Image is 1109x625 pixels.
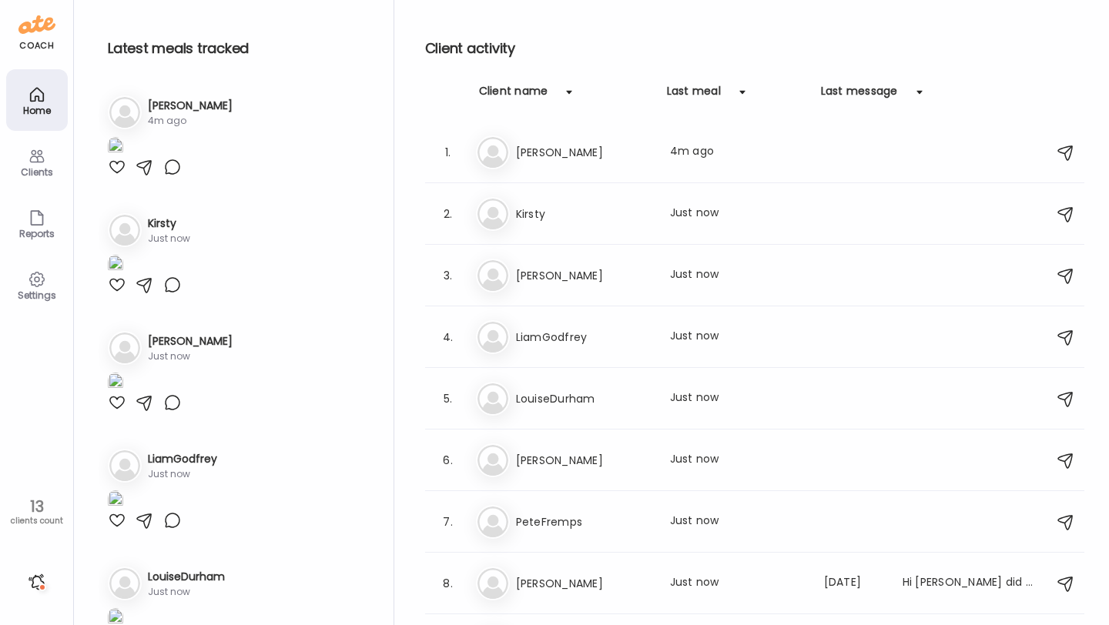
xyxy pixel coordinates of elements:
div: Just now [148,467,217,481]
div: Settings [9,290,65,300]
div: Client name [479,83,548,108]
h3: [PERSON_NAME] [516,574,652,593]
div: clients count [5,516,68,526]
div: 3. [439,266,457,285]
div: Hi [PERSON_NAME] did you get the photos pal [903,574,1038,593]
h3: [PERSON_NAME] [516,143,652,162]
div: Clients [9,167,65,177]
img: bg-avatar-default.svg [477,383,508,414]
div: 4. [439,328,457,346]
h3: Kirsty [148,216,190,232]
h3: [PERSON_NAME] [516,266,652,285]
div: 7. [439,513,457,531]
div: Just now [670,389,806,408]
div: Just now [670,451,806,470]
div: Just now [670,513,806,531]
img: bg-avatar-default.svg [477,260,508,291]
div: 8. [439,574,457,593]
div: Last message [821,83,898,108]
div: Reports [9,229,65,239]
img: bg-avatar-default.svg [477,445,508,476]
div: 5. [439,389,457,408]
img: bg-avatar-default.svg [109,215,140,246]
img: images%2FUAwOHZjgBffkJIGblYu5HPnSMUM2%2FadXVnZQH4vZPtmvJKHlb%2FBZtmfexRdetaCR4nWNbg_1080 [108,490,123,511]
h3: LiamGodfrey [148,451,217,467]
img: bg-avatar-default.svg [477,137,508,168]
img: ate [18,12,55,37]
img: bg-avatar-default.svg [477,568,508,599]
div: coach [19,39,54,52]
div: Just now [148,232,190,246]
img: images%2FImUBvKpfSWVQtcYrOixiRFFTEEs1%2FlByOKJx0ZytmR9Fz3PaS%2FrBouSPf0MZdzCd0Zzk0C_1080 [108,137,123,158]
div: 6. [439,451,457,470]
h3: LiamGodfrey [516,328,652,346]
img: bg-avatar-default.svg [477,199,508,229]
div: 2. [439,205,457,223]
img: bg-avatar-default.svg [109,97,140,128]
div: 4m ago [670,143,806,162]
div: Just now [670,328,806,346]
div: Home [9,105,65,115]
img: bg-avatar-default.svg [477,506,508,537]
h3: PeteFremps [516,513,652,531]
div: Last meal [667,83,721,108]
img: bg-avatar-default.svg [477,322,508,353]
h3: Kirsty [516,205,652,223]
h3: [PERSON_NAME] [148,333,233,349]
div: 4m ago [148,114,233,128]
h2: Client activity [425,37,1084,60]
div: Just now [148,349,233,363]
h3: [PERSON_NAME] [516,451,652,470]
img: bg-avatar-default.svg [109,568,140,599]
div: Just now [670,205,806,223]
h3: LouiseDurham [148,569,225,585]
div: Just now [670,574,806,593]
h3: LouiseDurham [516,389,652,408]
div: 13 [5,497,68,516]
div: Just now [670,266,806,285]
img: images%2FvhDiuyUdg7Pf3qn8yTlHdkeZ9og1%2F4aMSgg8wHOfUnLrIeMCL%2FDvlPIFt3s2urPicBJz2i_1080 [108,255,123,276]
div: 1. [439,143,457,162]
h3: [PERSON_NAME] [148,98,233,114]
img: bg-avatar-default.svg [109,450,140,481]
h2: Latest meals tracked [108,37,369,60]
img: bg-avatar-default.svg [109,333,140,363]
div: [DATE] [824,574,884,593]
img: images%2Fjloxfuwkz2OKnpXZynPIBNmAub53%2FOaqz81zWCvyGFmqTLCsB%2FkDtw3YV4MCTiOUsyE0pl_1080 [108,373,123,393]
div: Just now [148,585,225,599]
